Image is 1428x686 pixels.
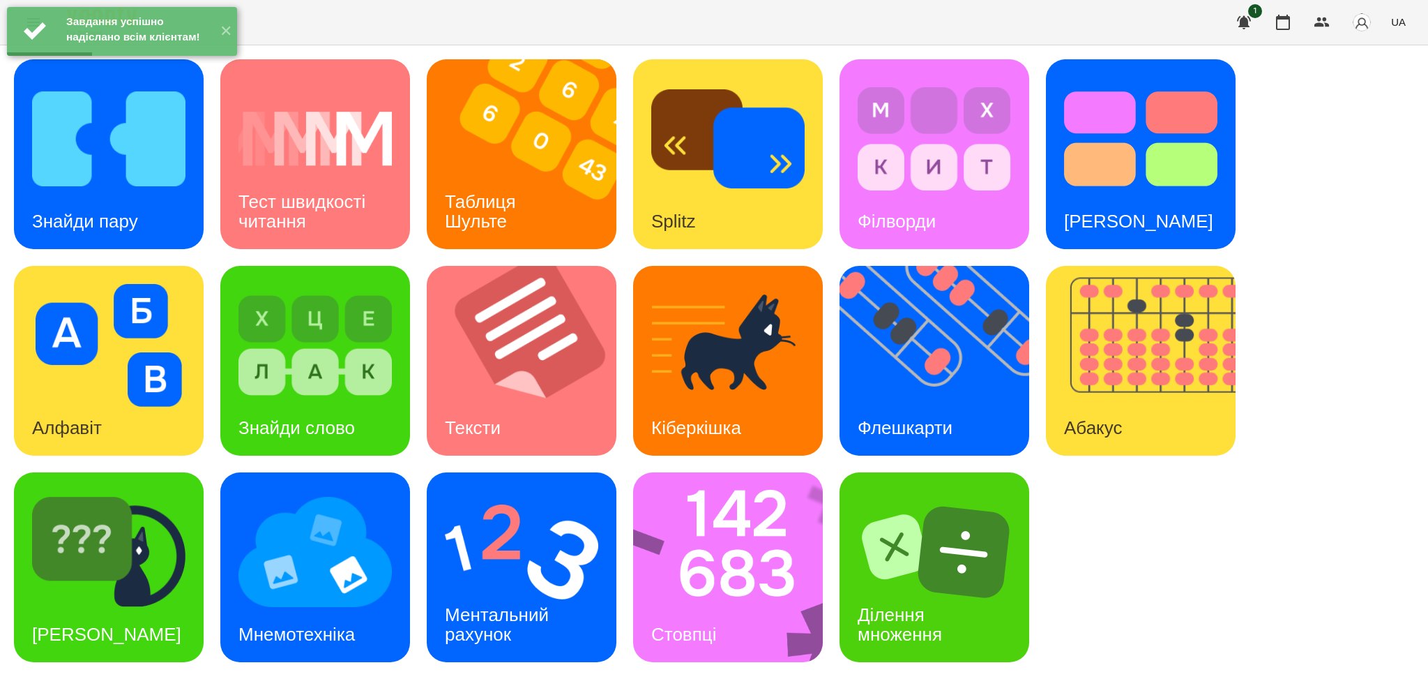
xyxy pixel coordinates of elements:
[858,211,936,232] h3: Філворди
[238,284,392,407] img: Знайди слово
[32,624,181,645] h3: [PERSON_NAME]
[633,472,823,662] a: СтовпціСтовпці
[66,14,209,45] div: Завдання успішно надіслано всім клієнтам!
[238,624,355,645] h3: Мнемотехніка
[445,191,521,231] h3: Таблиця Шульте
[651,624,716,645] h3: Стовпці
[858,417,952,438] h3: Флешкарти
[238,191,370,231] h3: Тест швидкості читання
[633,266,823,456] a: КіберкішкаКіберкішка
[427,59,616,249] a: Таблиця ШультеТаблиця Шульте
[32,417,102,438] h3: Алфавіт
[427,266,634,456] img: Тексти
[651,77,805,200] img: Splitz
[32,284,185,407] img: Алфавіт
[427,59,634,249] img: Таблиця Шульте
[1064,417,1122,438] h3: Абакус
[840,59,1029,249] a: ФілвордиФілворди
[220,266,410,456] a: Знайди словоЗнайди слово
[1064,77,1217,200] img: Тест Струпа
[840,472,1029,662] a: Ділення множенняДілення множення
[1352,13,1372,32] img: avatar_s.png
[858,491,1011,613] img: Ділення множення
[651,211,696,232] h3: Splitz
[1046,59,1236,249] a: Тест Струпа[PERSON_NAME]
[858,604,942,644] h3: Ділення множення
[840,266,1029,456] a: ФлешкартиФлешкарти
[1248,4,1262,18] span: 1
[32,77,185,200] img: Знайди пару
[427,266,616,456] a: ТекстиТексти
[651,417,741,438] h3: Кіберкішка
[14,472,204,662] a: Знайди Кіберкішку[PERSON_NAME]
[32,211,138,232] h3: Знайди пару
[14,59,204,249] a: Знайди паруЗнайди пару
[14,266,204,456] a: АлфавітАлфавіт
[1064,211,1213,232] h3: [PERSON_NAME]
[633,59,823,249] a: SplitzSplitz
[633,472,841,662] img: Стовпці
[445,604,554,644] h3: Ментальний рахунок
[858,77,1011,200] img: Філворди
[445,491,598,613] img: Ментальний рахунок
[1046,266,1253,456] img: Абакус
[427,472,616,662] a: Ментальний рахунокМентальний рахунок
[32,491,185,613] img: Знайди Кіберкішку
[1391,15,1406,29] span: UA
[1385,9,1411,35] button: UA
[238,491,392,613] img: Мнемотехніка
[651,284,805,407] img: Кіберкішка
[238,77,392,200] img: Тест швидкості читання
[220,59,410,249] a: Тест швидкості читанняТест швидкості читання
[238,417,355,438] h3: Знайди слово
[445,417,501,438] h3: Тексти
[220,472,410,662] a: МнемотехнікаМнемотехніка
[1046,266,1236,456] a: АбакусАбакус
[840,266,1047,456] img: Флешкарти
